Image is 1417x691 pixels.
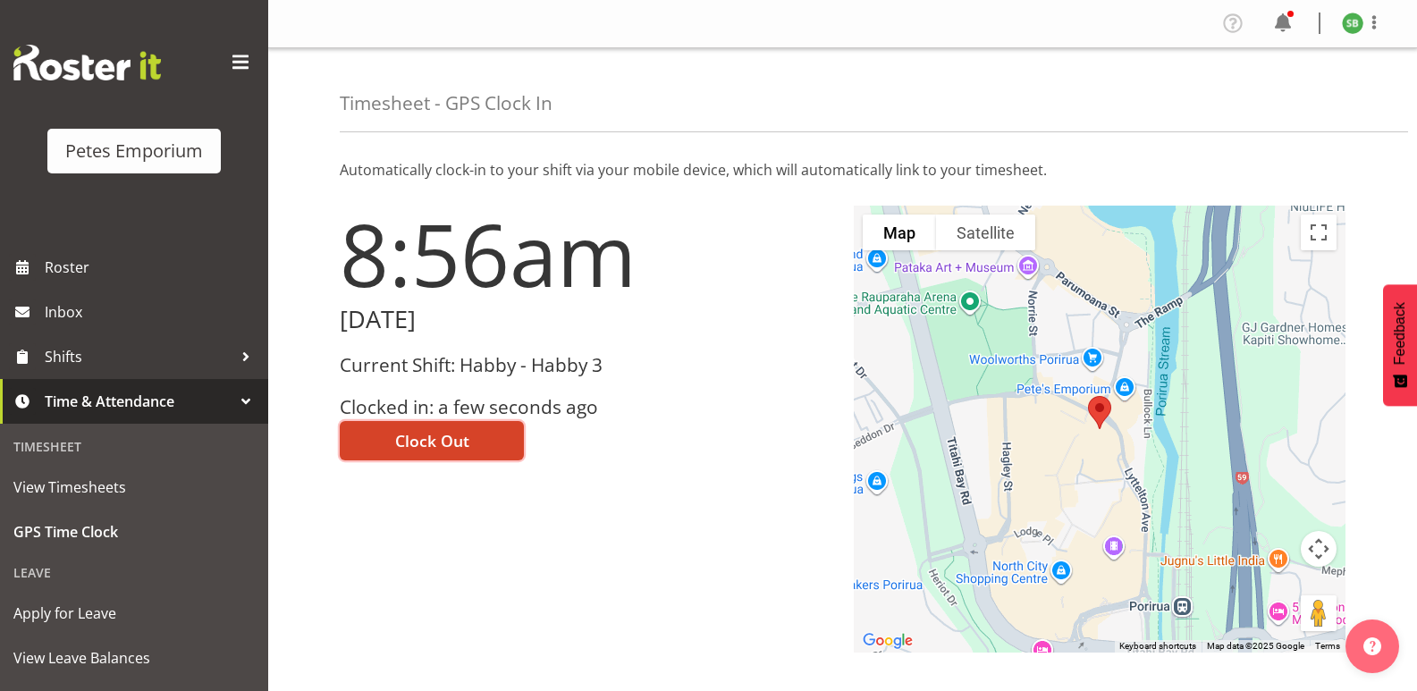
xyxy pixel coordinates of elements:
[936,215,1035,250] button: Show satellite imagery
[1301,595,1337,631] button: Drag Pegman onto the map to open Street View
[1342,13,1363,34] img: stephanie-burden9828.jpg
[1119,640,1196,653] button: Keyboard shortcuts
[1392,302,1408,365] span: Feedback
[45,343,232,370] span: Shifts
[340,206,832,302] h1: 8:56am
[13,45,161,80] img: Rosterit website logo
[340,397,832,417] h3: Clocked in: a few seconds ago
[4,591,264,636] a: Apply for Leave
[858,629,917,653] img: Google
[4,636,264,680] a: View Leave Balances
[858,629,917,653] a: Open this area in Google Maps (opens a new window)
[13,474,255,501] span: View Timesheets
[13,600,255,627] span: Apply for Leave
[340,306,832,333] h2: [DATE]
[340,93,552,114] h4: Timesheet - GPS Clock In
[4,465,264,510] a: View Timesheets
[4,510,264,554] a: GPS Time Clock
[863,215,936,250] button: Show street map
[340,159,1345,181] p: Automatically clock-in to your shift via your mobile device, which will automatically link to you...
[1315,641,1340,651] a: Terms (opens in new tab)
[45,254,259,281] span: Roster
[1383,284,1417,406] button: Feedback - Show survey
[340,421,524,460] button: Clock Out
[4,428,264,465] div: Timesheet
[65,138,203,164] div: Petes Emporium
[45,388,232,415] span: Time & Attendance
[1363,637,1381,655] img: help-xxl-2.png
[1301,215,1337,250] button: Toggle fullscreen view
[13,518,255,545] span: GPS Time Clock
[1301,531,1337,567] button: Map camera controls
[340,355,832,375] h3: Current Shift: Habby - Habby 3
[1207,641,1304,651] span: Map data ©2025 Google
[395,429,469,452] span: Clock Out
[45,299,259,325] span: Inbox
[13,645,255,671] span: View Leave Balances
[4,554,264,591] div: Leave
